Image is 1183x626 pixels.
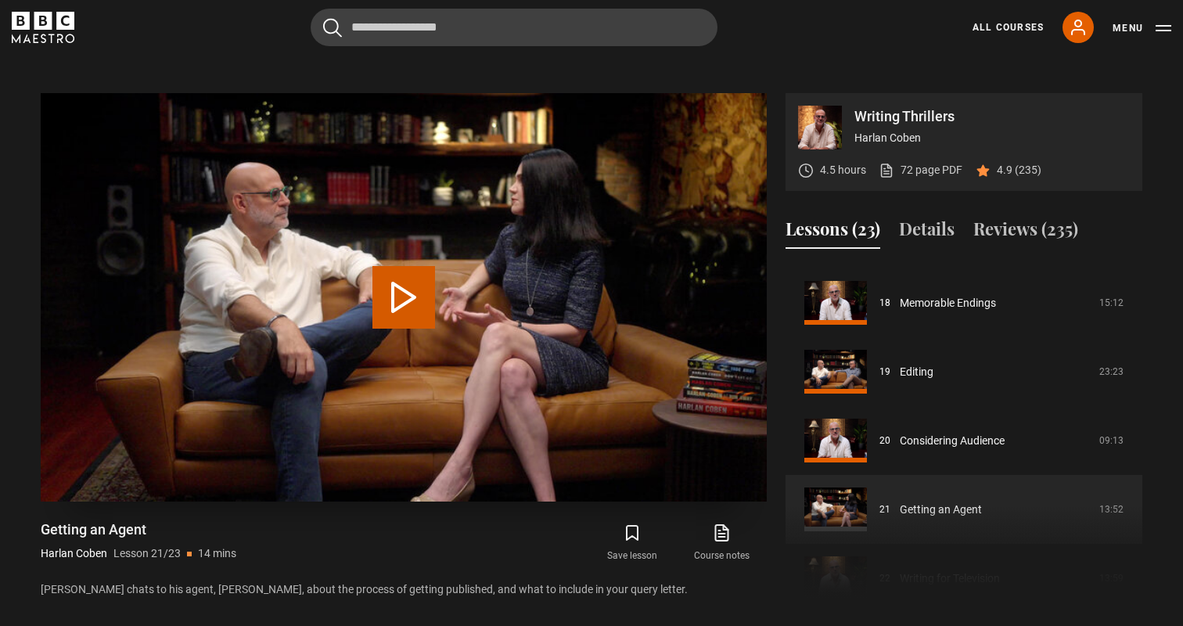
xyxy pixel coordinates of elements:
[12,12,74,43] svg: BBC Maestro
[786,216,880,249] button: Lessons (23)
[41,545,107,562] p: Harlan Coben
[973,20,1044,34] a: All Courses
[41,520,236,539] h1: Getting an Agent
[900,295,996,311] a: Memorable Endings
[678,520,767,566] a: Course notes
[879,162,962,178] a: 72 page PDF
[900,502,982,518] a: Getting an Agent
[900,433,1005,449] a: Considering Audience
[820,162,866,178] p: 4.5 hours
[899,216,955,249] button: Details
[323,18,342,38] button: Submit the search query
[113,545,181,562] p: Lesson 21/23
[1113,20,1171,36] button: Toggle navigation
[198,545,236,562] p: 14 mins
[973,216,1078,249] button: Reviews (235)
[854,130,1130,146] p: Harlan Coben
[41,581,767,598] p: [PERSON_NAME] chats to his agent, [PERSON_NAME], about the process of getting published, and what...
[997,162,1041,178] p: 4.9 (235)
[41,93,767,502] video-js: Video Player
[900,364,933,380] a: Editing
[372,266,435,329] button: Play Lesson Getting an Agent
[854,110,1130,124] p: Writing Thrillers
[588,520,677,566] button: Save lesson
[311,9,717,46] input: Search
